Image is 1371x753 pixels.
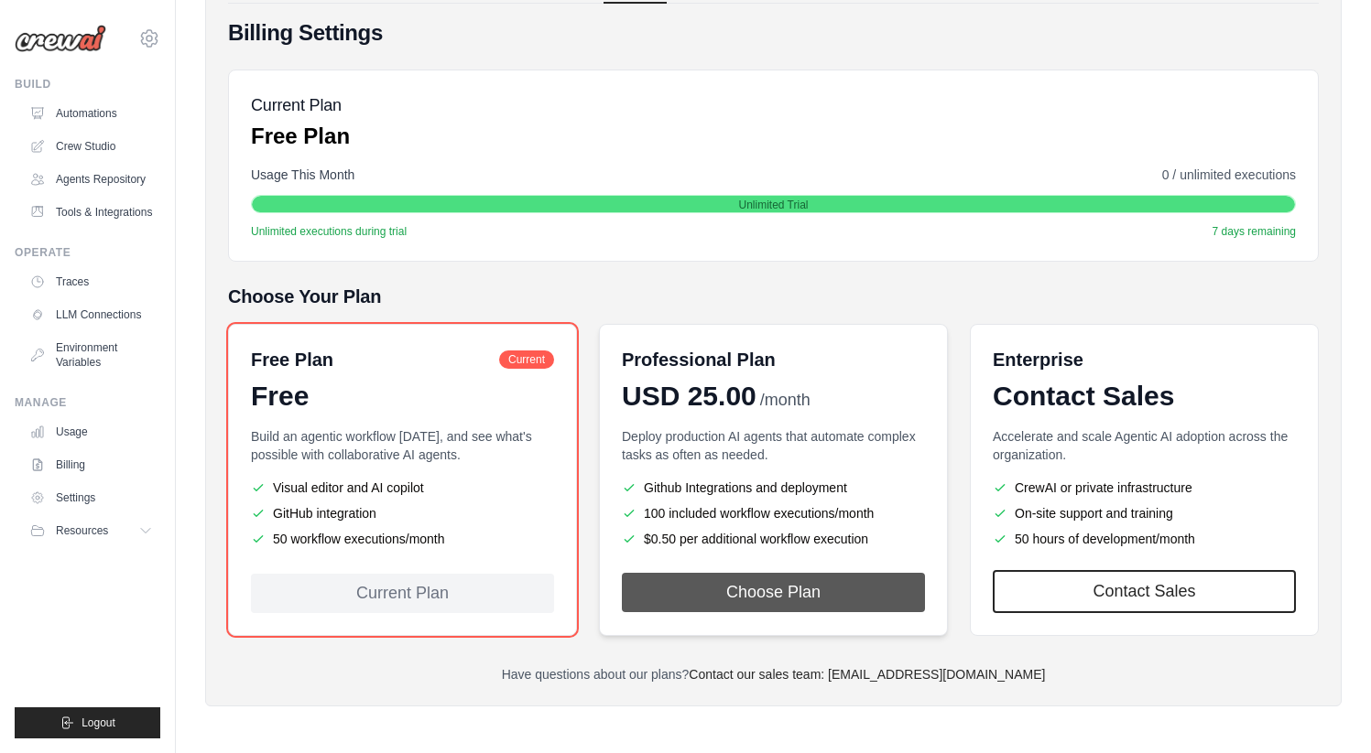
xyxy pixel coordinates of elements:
[622,380,756,413] span: USD 25.00
[251,347,333,372] h6: Free Plan
[22,300,160,329] a: LLM Connections
[622,504,925,522] li: 100 included workflow executions/month
[1162,166,1296,184] span: 0 / unlimited executions
[251,504,554,522] li: GitHub integration
[22,165,160,194] a: Agents Repository
[993,530,1296,548] li: 50 hours of development/month
[22,450,160,479] a: Billing
[228,284,1319,309] h5: Choose Your Plan
[993,570,1296,613] a: Contact Sales
[15,25,106,52] img: Logo
[993,380,1296,413] div: Contact Sales
[760,388,811,413] span: /month
[993,479,1296,497] li: CrewAI or private infrastructure
[622,573,925,612] button: Choose Plan
[22,417,160,446] a: Usage
[251,530,554,548] li: 50 workflow executions/month
[22,333,160,377] a: Environment Variables
[251,380,554,413] div: Free
[993,347,1296,372] h6: Enterprise
[251,427,554,464] p: Build an agentic workflow [DATE], and see what's possible with collaborative AI agents.
[22,516,160,545] button: Resources
[251,166,354,184] span: Usage This Month
[15,77,160,91] div: Build
[1213,224,1296,239] span: 7 days remaining
[251,122,350,151] p: Free Plan
[738,198,808,212] span: Unlimited Trial
[622,347,776,372] h6: Professional Plan
[499,350,554,369] span: Current
[56,523,108,538] span: Resources
[251,479,554,497] li: Visual editor and AI copilot
[82,715,115,730] span: Logout
[228,665,1319,683] p: Have questions about our plans?
[22,483,160,512] a: Settings
[22,198,160,227] a: Tools & Integrations
[251,92,350,118] h5: Current Plan
[251,224,407,239] span: Unlimited executions during trial
[689,667,1045,682] a: Contact our sales team: [EMAIL_ADDRESS][DOMAIN_NAME]
[15,245,160,260] div: Operate
[622,530,925,548] li: $0.50 per additional workflow execution
[1279,665,1371,753] iframe: Chat Widget
[22,267,160,296] a: Traces
[622,427,925,464] p: Deploy production AI agents that automate complex tasks as often as needed.
[993,427,1296,464] p: Accelerate and scale Agentic AI adoption across the organization.
[15,707,160,738] button: Logout
[622,479,925,497] li: Github Integrations and deployment
[993,504,1296,522] li: On-site support and training
[251,574,554,613] div: Current Plan
[22,99,160,128] a: Automations
[15,395,160,410] div: Manage
[22,132,160,161] a: Crew Studio
[228,18,1319,48] h4: Billing Settings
